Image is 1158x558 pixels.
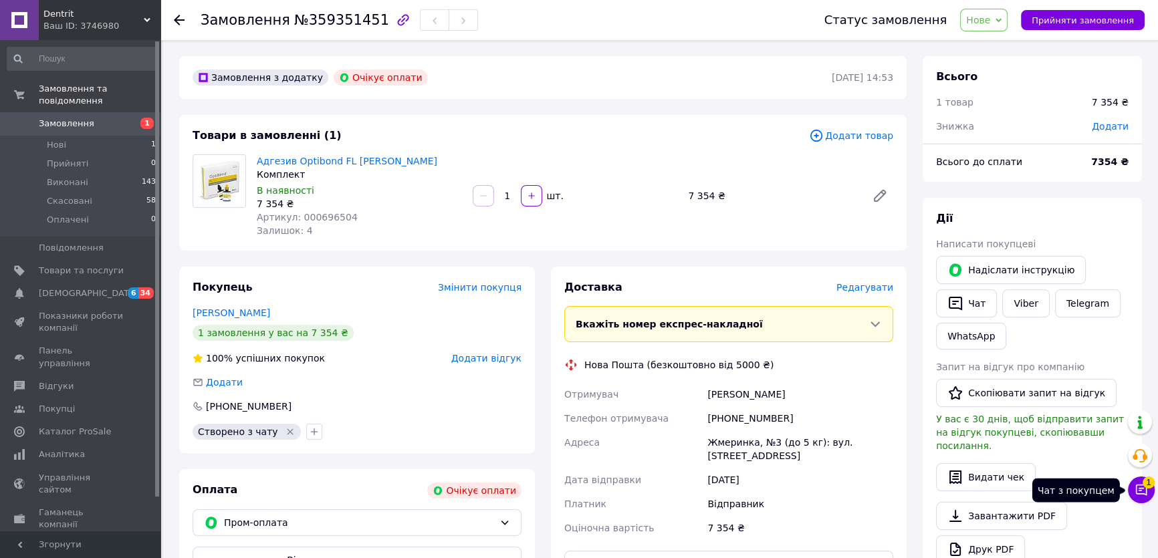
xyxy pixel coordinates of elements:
[705,406,896,430] div: [PHONE_NUMBER]
[257,156,437,166] a: Адгезив Optibond FL [PERSON_NAME]
[206,353,233,364] span: 100%
[193,281,253,293] span: Покупець
[39,507,124,531] span: Гаманець компанії
[936,502,1067,530] a: Завантажити PDF
[142,176,156,188] span: 143
[224,515,494,530] span: Пром-оплата
[866,182,893,209] a: Редагувати
[257,185,314,196] span: В наявності
[576,319,763,329] span: Вкажіть номер експрес-накладної
[140,118,154,129] span: 1
[836,282,893,293] span: Редагувати
[936,379,1117,407] button: Скопіювати запит на відгук
[39,265,124,277] span: Товари та послуги
[47,195,92,207] span: Скасовані
[936,289,997,317] button: Чат
[564,389,618,400] span: Отримувач
[705,468,896,492] div: [DATE]
[966,15,990,25] span: Нове
[936,239,1036,249] span: Написати покупцеві
[936,70,977,83] span: Всього
[39,403,75,415] span: Покупці
[809,128,893,143] span: Додати товар
[39,242,104,254] span: Повідомлення
[146,195,156,207] span: 58
[1128,476,1155,503] button: Чат з покупцем1
[193,307,270,318] a: [PERSON_NAME]
[47,214,89,226] span: Оплачені
[257,197,462,211] div: 7 354 ₴
[1092,96,1129,109] div: 7 354 ₴
[39,83,160,107] span: Замовлення та повідомлення
[832,72,893,83] time: [DATE] 14:53
[564,474,641,485] span: Дата відправки
[193,325,354,341] div: 1 замовлення у вас на 7 354 ₴
[205,400,293,413] div: [PHONE_NUMBER]
[705,382,896,406] div: [PERSON_NAME]
[936,256,1086,284] button: Надіслати інструкцію
[1032,15,1134,25] span: Прийняти замовлення
[43,20,160,32] div: Ваш ID: 3746980
[193,69,328,86] div: Замовлення з додатку
[294,12,389,28] span: №359351451
[1021,10,1145,30] button: Прийняти замовлення
[936,156,1022,167] span: Всього до сплати
[39,310,124,334] span: Показники роботи компанії
[705,516,896,540] div: 7 354 ₴
[285,426,296,437] svg: Видалити мітку
[936,323,1006,350] a: WhatsApp
[193,483,237,496] span: Оплата
[1092,121,1129,132] span: Додати
[824,13,947,27] div: Статус замовлення
[936,121,974,132] span: Знижка
[257,225,313,236] span: Залишок: 4
[581,358,777,372] div: Нова Пошта (безкоштовно від 5000 ₴)
[705,492,896,516] div: Відправник
[936,97,973,108] span: 1 товар
[201,12,290,28] span: Замовлення
[39,426,111,438] span: Каталог ProSale
[47,139,66,151] span: Нові
[193,352,325,365] div: успішних покупок
[564,281,622,293] span: Доставка
[1032,478,1120,502] div: Чат з покупцем
[39,472,124,496] span: Управління сайтом
[564,499,606,509] span: Платник
[936,362,1084,372] span: Запит на відгук про компанію
[544,189,565,202] div: шт.
[193,155,245,207] img: Адгезив Optibond FL Kerr
[936,463,1036,491] button: Видати чек
[1055,289,1121,317] a: Telegram
[138,287,154,299] span: 34
[936,212,953,225] span: Дії
[334,69,428,86] div: Очікує оплати
[564,413,669,424] span: Телефон отримувача
[151,139,156,151] span: 1
[206,377,243,388] span: Додати
[564,437,600,448] span: Адреса
[128,287,138,299] span: 6
[683,186,861,205] div: 7 354 ₴
[47,158,88,170] span: Прийняті
[936,414,1124,451] span: У вас є 30 днів, щоб відправити запит на відгук покупцеві, скопіювавши посилання.
[1002,289,1049,317] a: Viber
[193,129,342,142] span: Товари в замовленні (1)
[257,168,462,181] div: Комплект
[39,118,94,130] span: Замовлення
[43,8,144,20] span: Dentrit
[705,430,896,468] div: Жмеринка, №3 (до 5 кг): вул. [STREET_ADDRESS]
[1091,156,1129,167] b: 7354 ₴
[39,380,74,392] span: Відгуки
[174,13,185,27] div: Повернутися назад
[39,345,124,369] span: Панель управління
[564,523,654,533] span: Оціночна вартість
[151,158,156,170] span: 0
[257,212,358,223] span: Артикул: 000696504
[451,353,522,364] span: Додати відгук
[151,214,156,226] span: 0
[39,448,85,460] span: Аналітика
[39,287,138,299] span: [DEMOGRAPHIC_DATA]
[7,47,157,71] input: Пошук
[198,426,278,437] span: Створено з чату
[438,282,522,293] span: Змінити покупця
